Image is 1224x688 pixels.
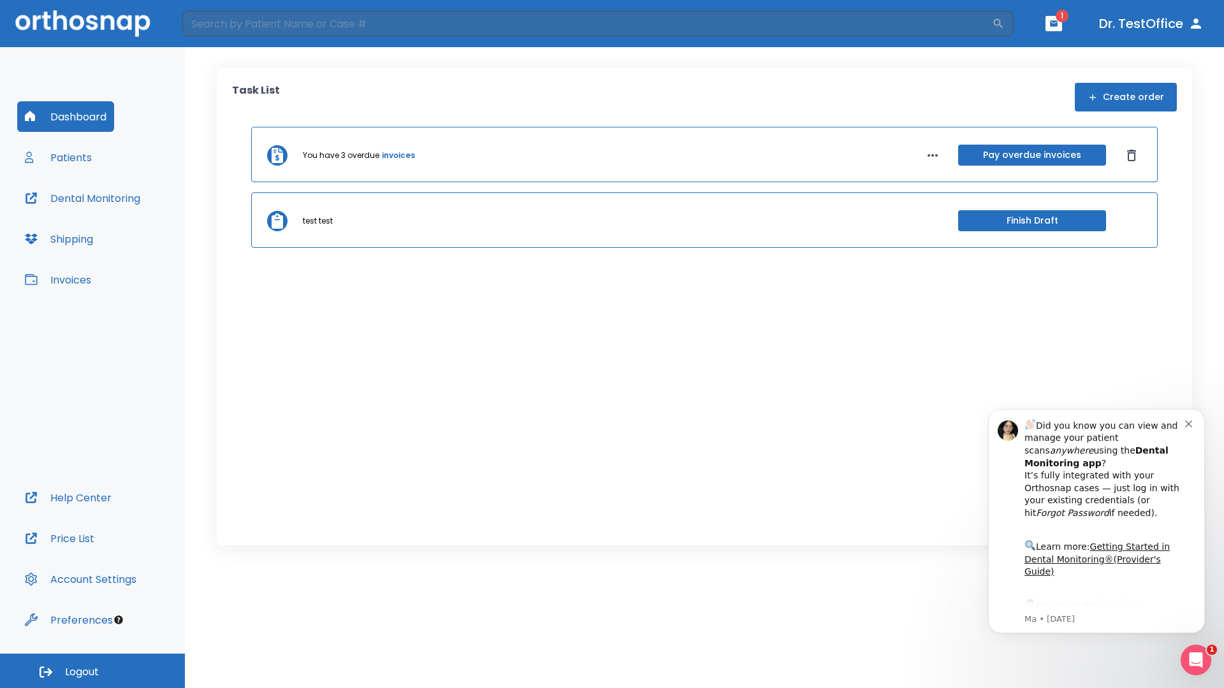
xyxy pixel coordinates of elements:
[1056,10,1068,22] span: 1
[17,142,99,173] button: Patients
[969,390,1224,654] iframe: Intercom notifications message
[958,145,1106,166] button: Pay overdue invoices
[17,564,144,594] button: Account Settings
[17,264,99,295] button: Invoices
[303,150,379,161] p: You have 3 overdue
[1094,12,1209,35] button: Dr. TestOffice
[303,215,333,227] p: test test
[232,83,280,111] p: Task List
[382,150,415,161] a: invoices
[1181,645,1211,675] iframe: Intercom live chat
[65,665,99,679] span: Logout
[17,482,119,513] button: Help Center
[15,10,150,36] img: Orthosnap
[1075,83,1177,111] button: Create order
[958,210,1106,231] button: Finish Draft
[182,11,992,36] input: Search by Patient Name or Case #
[17,183,148,213] button: Dental Monitoring
[55,208,216,273] div: Download the app: | ​ Let us know if you need help getting started!
[17,101,114,132] button: Dashboard
[216,27,226,38] button: Dismiss notification
[1207,645,1217,655] span: 1
[17,605,120,635] button: Preferences
[113,614,124,626] div: Tooltip anchor
[55,211,169,234] a: App Store
[17,224,101,254] button: Shipping
[1121,145,1142,166] button: Dismiss
[55,224,216,235] p: Message from Ma, sent 1w ago
[17,523,102,554] button: Price List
